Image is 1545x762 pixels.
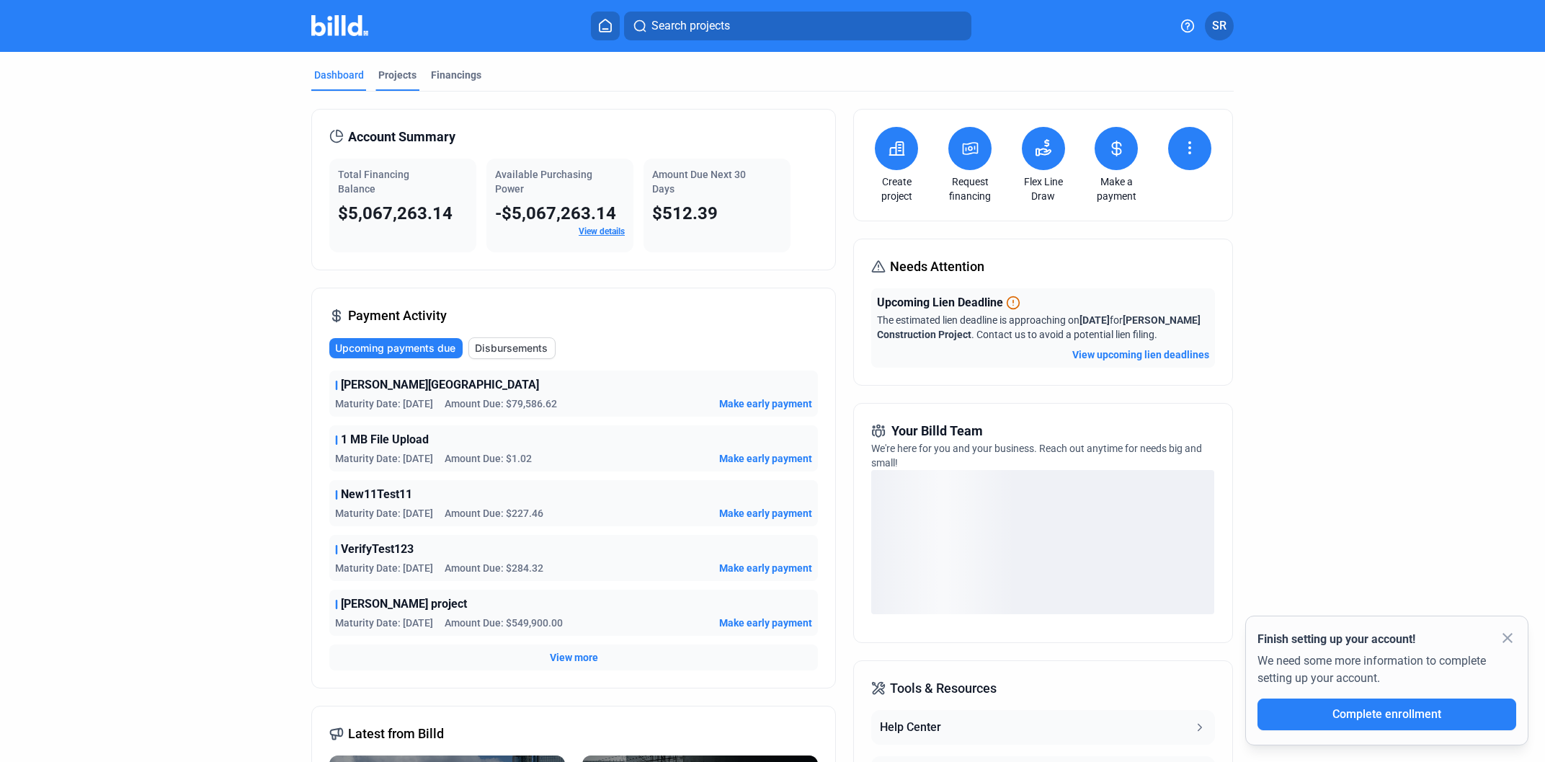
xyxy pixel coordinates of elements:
span: -$5,067,263.14 [495,203,616,223]
span: Maturity Date: [DATE] [335,561,433,575]
button: Help Center [871,710,1214,745]
span: Your Billd Team [891,421,983,441]
img: Billd Company Logo [311,15,368,36]
button: Search projects [624,12,971,40]
span: $5,067,263.14 [338,203,453,223]
span: Maturity Date: [DATE] [335,616,433,630]
span: Disbursements [475,341,548,355]
span: Available Purchasing Power [495,169,592,195]
span: Total Financing Balance [338,169,409,195]
span: Payment Activity [348,306,447,326]
span: Maturity Date: [DATE] [335,396,433,411]
button: Make early payment [719,616,812,630]
div: Projects [378,68,417,82]
button: View more [550,650,598,665]
span: [PERSON_NAME] project [341,595,467,613]
span: $512.39 [652,203,718,223]
a: Create project [871,174,922,203]
span: Amount Due: $79,586.62 [445,396,557,411]
mat-icon: close [1499,629,1516,647]
span: Amount Due: $227.46 [445,506,543,520]
span: Amount Due Next 30 Days [652,169,746,195]
span: SR [1212,17,1226,35]
a: Request financing [945,174,995,203]
span: 1 MB File Upload [341,431,429,448]
button: Make early payment [719,561,812,575]
span: Maturity Date: [DATE] [335,451,433,466]
div: Finish setting up your account! [1257,631,1516,648]
span: [DATE] [1079,314,1110,326]
button: Complete enrollment [1257,699,1516,730]
a: View details [579,226,625,236]
span: Upcoming Lien Deadline [877,294,1003,311]
span: Needs Attention [890,257,984,277]
button: Upcoming payments due [329,338,463,358]
a: Make a payment [1091,174,1141,203]
button: View upcoming lien deadlines [1072,347,1209,362]
button: Disbursements [468,337,556,359]
span: Upcoming payments due [335,341,455,355]
div: Help Center [880,719,941,736]
span: [PERSON_NAME][GEOGRAPHIC_DATA] [341,376,539,394]
span: Latest from Billd [348,724,444,744]
span: VerifyTest123 [341,541,414,558]
span: We're here for you and your business. Reach out anytime for needs big and small! [871,443,1202,469]
span: Complete enrollment [1332,707,1441,721]
span: The estimated lien deadline is approaching on for . Contact us to avoid a potential lien filing. [877,314,1201,340]
span: Maturity Date: [DATE] [335,506,433,520]
span: Tools & Resources [890,678,997,699]
button: Make early payment [719,451,812,466]
button: SR [1205,12,1234,40]
span: Amount Due: $549,900.00 [445,616,563,630]
div: We need some more information to complete setting up your account. [1257,648,1516,699]
span: Amount Due: $1.02 [445,451,532,466]
span: Account Summary [348,127,455,147]
span: Search projects [651,17,730,35]
div: Financings [431,68,481,82]
span: Amount Due: $284.32 [445,561,543,575]
button: Make early payment [719,506,812,520]
div: Dashboard [314,68,364,82]
span: New11Test11 [341,486,412,503]
div: loading [871,470,1214,614]
a: Flex Line Draw [1018,174,1069,203]
button: Make early payment [719,396,812,411]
